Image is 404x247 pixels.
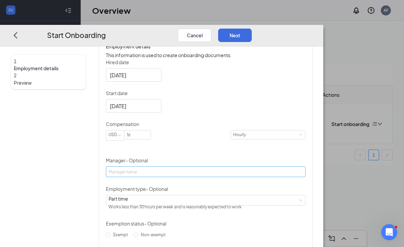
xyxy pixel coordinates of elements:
[106,166,306,177] input: Manager name
[106,157,306,164] p: Manager
[146,186,168,192] span: - Optional
[106,220,306,227] p: Exemption status
[109,195,246,212] div: [object Object]
[381,224,397,240] iframe: Intercom live chat
[106,59,306,66] p: Hired date
[106,121,306,127] p: Compensation
[109,202,242,212] div: Works less than 30 hours per week and is reasonably expected to work
[106,43,306,50] h4: Employment details
[47,29,106,40] h3: Start Onboarding
[110,71,156,79] input: Sep 16, 2025
[14,79,83,86] span: Preview
[106,51,306,59] p: This information is used to create onboarding documents.
[106,90,306,96] p: Start date
[126,157,148,163] span: - Optional
[111,232,131,237] span: Exempt
[109,195,242,202] div: Part time
[124,130,151,139] input: Amount
[14,65,83,72] span: Employment details
[218,28,252,42] button: Next
[106,185,306,192] p: Employment type
[144,220,166,226] span: - Optional
[233,130,250,139] div: Hourly
[138,232,168,237] span: Non-exempt
[178,28,211,42] button: Cancel
[110,101,156,110] input: Sep 16, 2025
[14,72,16,78] span: 2
[109,130,122,139] div: USD
[14,58,16,64] span: 1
